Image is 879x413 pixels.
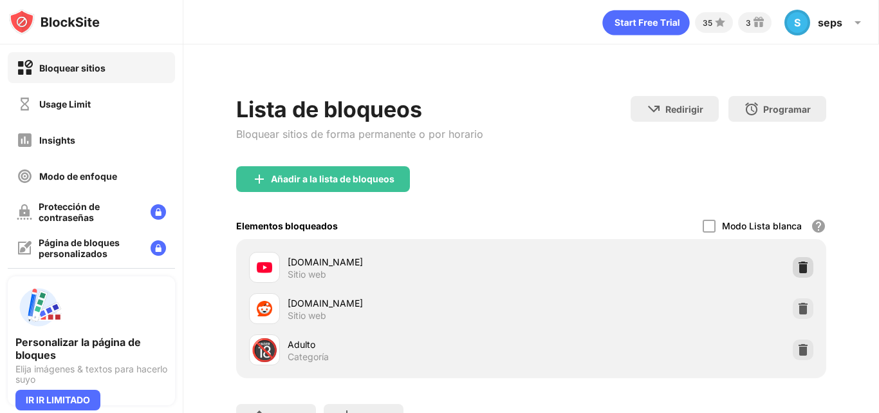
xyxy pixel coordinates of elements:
div: Usage Limit [39,99,91,110]
div: Añadir a la lista de bloqueos [271,174,394,184]
div: 🔞 [251,337,278,363]
div: Sitio web [288,310,326,322]
img: insights-off.svg [17,132,33,148]
div: animation [602,10,690,35]
img: reward-small.svg [751,15,766,30]
div: S [784,10,810,35]
div: Elija imágenes & textos para hacerlo suyo [15,364,167,385]
div: [DOMAIN_NAME] [288,296,532,310]
img: password-protection-off.svg [17,204,32,220]
div: Modo Lista blanca [722,220,802,231]
img: favicons [257,301,272,316]
div: Bloquear sitios de forma permanente o por horario [236,128,483,140]
img: points-small.svg [712,15,728,30]
div: Lista de bloqueos [236,96,483,122]
div: seps [818,16,842,29]
img: block-on.svg [17,60,33,76]
div: Protección de contraseñas [39,201,140,223]
div: Página de bloques personalizados [39,237,140,259]
div: Personalizar la página de bloques [15,336,167,361]
img: lock-menu.svg [151,240,166,256]
div: Sitio web [288,269,326,280]
img: focus-off.svg [17,168,33,184]
div: IR IR LIMITADO [15,390,100,410]
div: Elementos bloqueados [236,220,338,231]
div: [DOMAIN_NAME] [288,255,532,269]
img: logo-blocksite.svg [9,9,100,35]
div: Adulto [288,338,532,351]
div: Insights [39,135,75,146]
div: Categoría [288,351,329,363]
img: favicons [257,260,272,275]
img: push-custom-page.svg [15,284,62,331]
div: 35 [703,18,712,28]
div: Programar [763,104,811,115]
img: lock-menu.svg [151,204,166,220]
div: Redirigir [665,104,703,115]
div: 3 [746,18,751,28]
div: Modo de enfoque [39,171,117,182]
img: time-usage-off.svg [17,96,33,112]
img: customize-block-page-off.svg [17,240,32,256]
div: Bloquear sitios [39,62,106,73]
